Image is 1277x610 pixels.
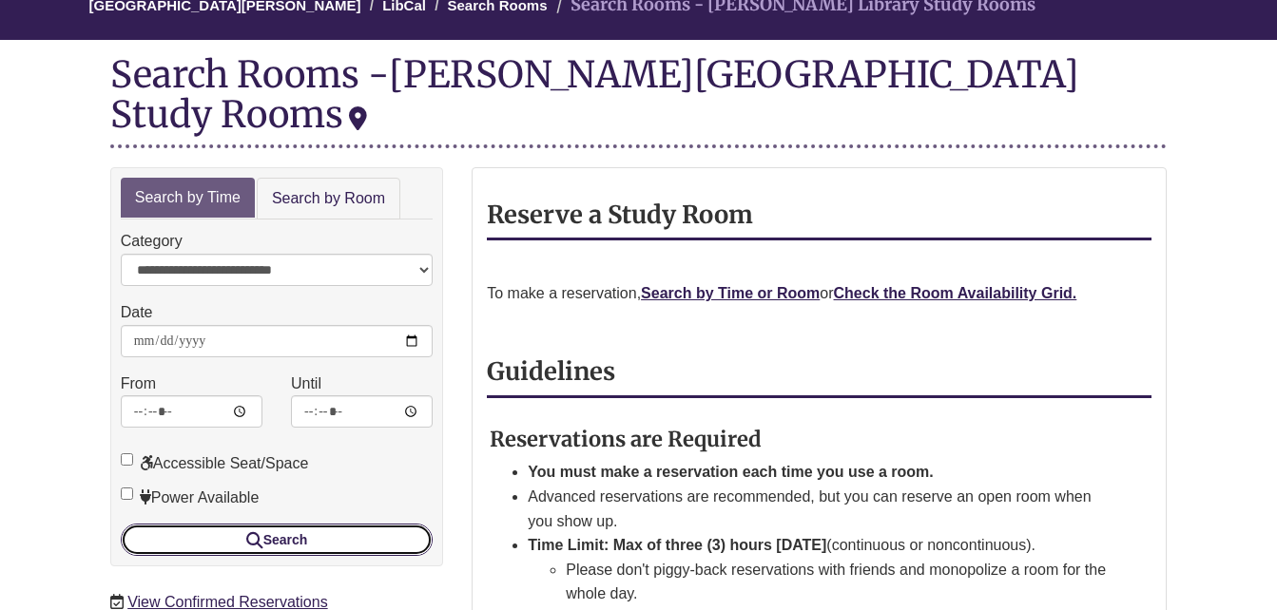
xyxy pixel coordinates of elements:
[121,486,260,510] label: Power Available
[834,285,1077,301] a: Check the Room Availability Grid.
[110,51,1079,137] div: [PERSON_NAME][GEOGRAPHIC_DATA] Study Rooms
[121,300,153,325] label: Date
[487,200,753,230] strong: Reserve a Study Room
[257,178,400,220] a: Search by Room
[121,372,156,396] label: From
[110,54,1168,147] div: Search Rooms -
[490,426,762,452] strong: Reservations are Required
[121,229,183,254] label: Category
[528,537,826,553] strong: Time Limit: Max of three (3) hours [DATE]
[641,285,820,301] a: Search by Time or Room
[291,372,321,396] label: Until
[528,485,1106,533] li: Advanced reservations are recommended, but you can reserve an open room when you show up.
[528,464,934,480] strong: You must make a reservation each time you use a room.
[121,451,309,476] label: Accessible Seat/Space
[121,487,133,500] input: Power Available
[487,356,615,387] strong: Guidelines
[487,281,1151,306] p: To make a reservation, or
[127,594,327,610] a: View Confirmed Reservations
[121,453,133,466] input: Accessible Seat/Space
[121,524,434,556] button: Search
[121,178,255,219] a: Search by Time
[566,558,1106,606] li: Please don't piggy-back reservations with friends and monopolize a room for the whole day.
[528,533,1106,606] li: (continuous or noncontinuous).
